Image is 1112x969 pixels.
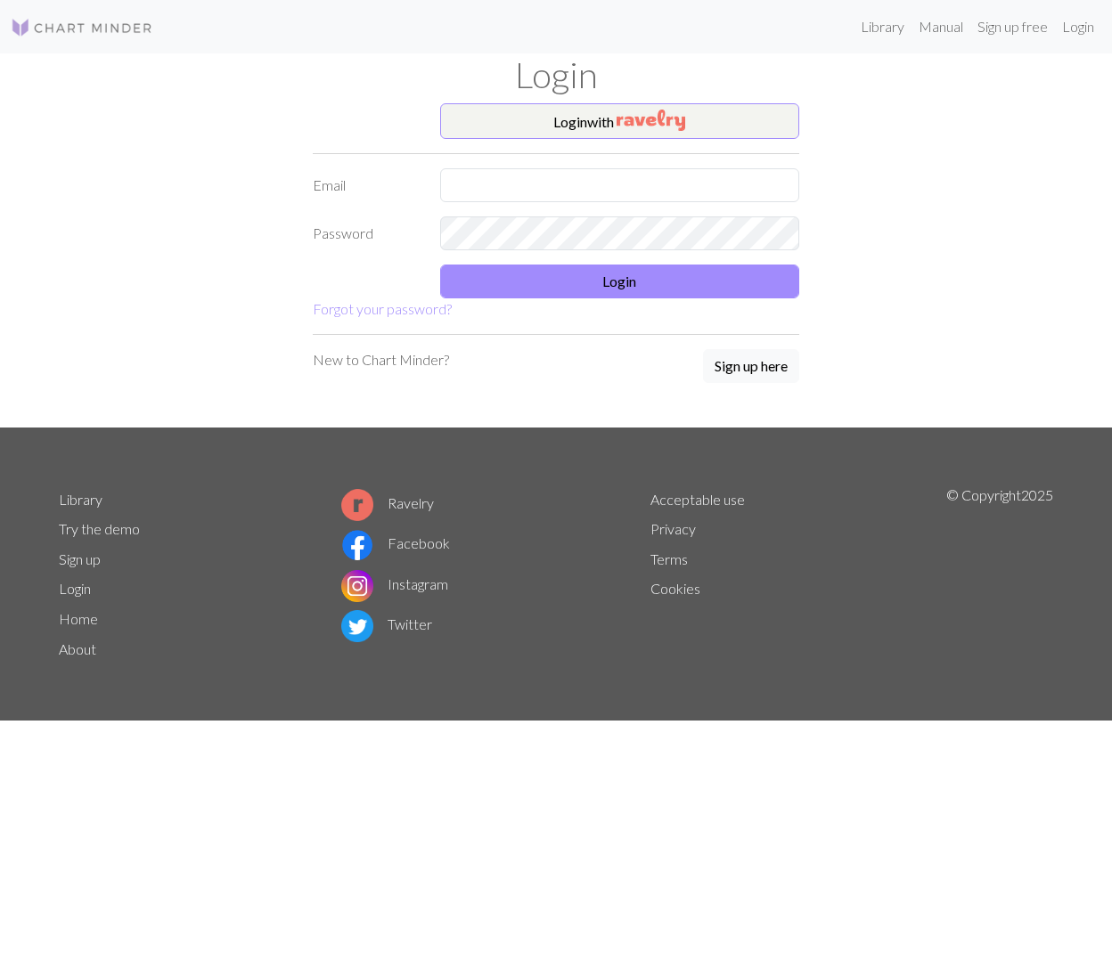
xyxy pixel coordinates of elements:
[48,53,1064,96] h1: Login
[703,349,799,385] a: Sign up here
[650,491,745,508] a: Acceptable use
[59,580,91,597] a: Login
[440,103,800,139] button: Loginwith
[341,570,373,602] img: Instagram logo
[440,265,800,298] button: Login
[650,520,696,537] a: Privacy
[341,575,448,592] a: Instagram
[703,349,799,383] button: Sign up here
[650,550,688,567] a: Terms
[1055,9,1101,45] a: Login
[302,168,429,202] label: Email
[341,615,432,632] a: Twitter
[854,9,912,45] a: Library
[912,9,970,45] a: Manual
[946,484,1053,664] p: © Copyright 2025
[313,300,452,317] a: Forgot your password?
[341,534,450,551] a: Facebook
[341,610,373,642] img: Twitter logo
[59,550,101,567] a: Sign up
[302,216,429,250] label: Password
[650,580,700,597] a: Cookies
[341,494,434,511] a: Ravelry
[59,610,98,627] a: Home
[970,9,1055,45] a: Sign up free
[341,489,373,521] img: Ravelry logo
[59,640,96,657] a: About
[341,529,373,561] img: Facebook logo
[59,520,140,537] a: Try the demo
[11,17,153,38] img: Logo
[313,349,449,370] p: New to Chart Minder?
[617,110,685,131] img: Ravelry
[59,491,102,508] a: Library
